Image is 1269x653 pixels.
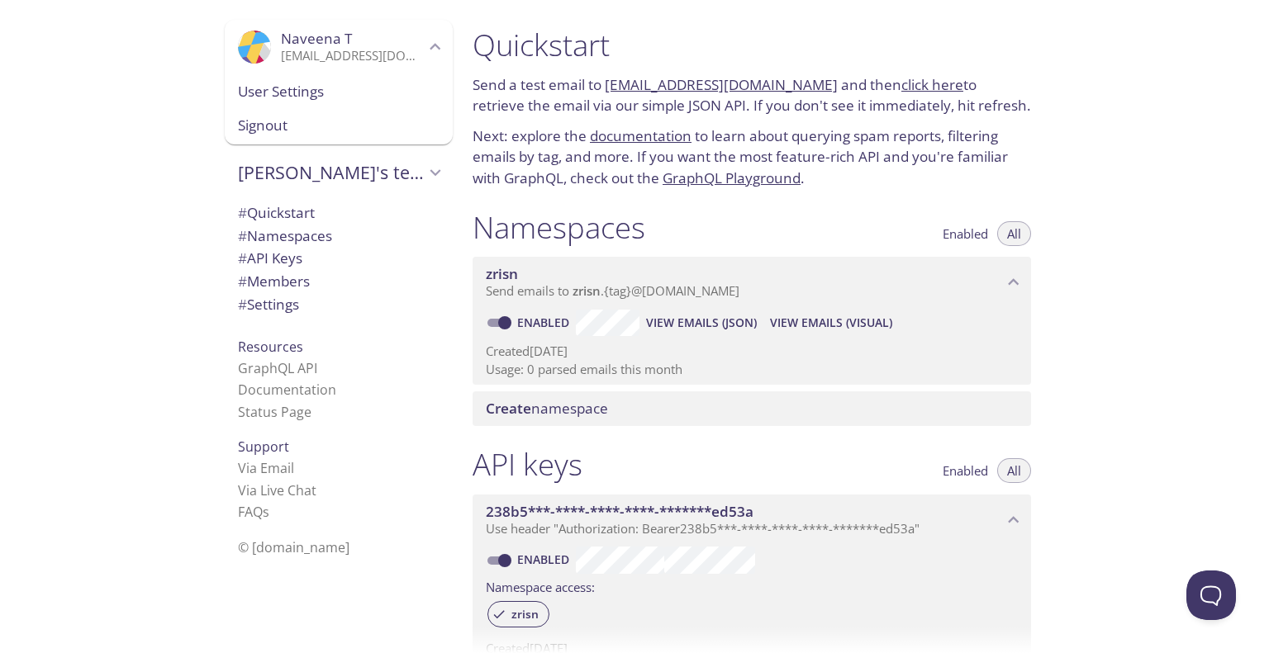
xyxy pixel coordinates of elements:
[238,538,349,556] span: © [DOMAIN_NAME]
[663,168,801,187] a: GraphQL Playground
[486,399,608,418] span: namespace
[646,313,757,333] span: View Emails (JSON)
[281,29,352,48] span: Naveena T
[997,458,1031,483] button: All
[238,295,247,314] span: #
[225,225,453,248] div: Namespaces
[225,270,453,293] div: Members
[225,151,453,194] div: Naveena's team
[238,272,310,291] span: Members
[770,313,892,333] span: View Emails (Visual)
[486,574,595,598] label: Namespace access:
[238,381,336,399] a: Documentation
[473,391,1031,426] div: Create namespace
[605,75,838,94] a: [EMAIL_ADDRESS][DOMAIN_NAME]
[763,310,899,336] button: View Emails (Visual)
[1186,570,1236,620] iframe: Help Scout Beacon - Open
[238,272,247,291] span: #
[238,248,247,267] span: #
[473,26,1031,64] h1: Quickstart
[486,343,1018,360] p: Created [DATE]
[473,209,645,246] h1: Namespaces
[590,126,692,145] a: documentation
[238,226,332,245] span: Namespaces
[487,601,549,627] div: zrisn
[238,203,247,222] span: #
[238,248,302,267] span: API Keys
[473,257,1031,308] div: zrisn namespace
[238,403,311,421] a: Status Page
[238,359,317,377] a: GraphQL API
[238,295,299,314] span: Settings
[238,481,316,499] a: Via Live Chat
[486,282,739,299] span: Send emails to . {tag} @[DOMAIN_NAME]
[486,264,518,283] span: zrisn
[225,74,453,109] div: User Settings
[225,20,453,74] div: Naveena T
[933,458,998,483] button: Enabled
[515,315,576,330] a: Enabled
[901,75,963,94] a: click here
[639,310,763,336] button: View Emails (JSON)
[933,221,998,246] button: Enabled
[238,338,303,356] span: Resources
[501,607,549,622] span: zrisn
[473,446,582,483] h1: API keys
[473,74,1031,116] p: Send a test email to and then to retrieve the email via our simple JSON API. If you don't see it ...
[225,108,453,144] div: Signout
[997,221,1031,246] button: All
[238,226,247,245] span: #
[238,203,315,222] span: Quickstart
[263,503,269,521] span: s
[573,282,601,299] span: zrisn
[238,503,269,521] a: FAQ
[238,81,440,102] span: User Settings
[225,247,453,270] div: API Keys
[281,48,425,64] p: [EMAIL_ADDRESS][DOMAIN_NAME]
[238,161,425,184] span: [PERSON_NAME]'s team
[225,293,453,316] div: Team Settings
[473,125,1031,189] p: Next: explore the to learn about querying spam reports, filtering emails by tag, and more. If you...
[238,459,294,477] a: Via Email
[225,201,453,225] div: Quickstart
[486,399,531,418] span: Create
[515,551,576,567] a: Enabled
[486,361,1018,378] p: Usage: 0 parsed emails this month
[238,438,289,456] span: Support
[238,115,440,136] span: Signout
